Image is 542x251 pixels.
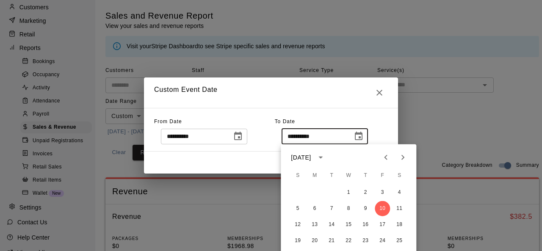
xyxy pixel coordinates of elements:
[350,128,367,145] button: Choose date, selected date is Oct 10, 2025
[358,201,373,216] button: 9
[371,84,388,101] button: Close
[392,201,407,216] button: 11
[341,233,356,248] button: 22
[307,167,322,184] span: Monday
[314,150,328,165] button: calendar view is open, switch to year view
[377,149,394,166] button: Previous month
[375,167,390,184] span: Friday
[375,201,390,216] button: 10
[307,217,322,232] button: 13
[275,119,295,124] span: To Date
[324,167,339,184] span: Tuesday
[290,217,305,232] button: 12
[230,128,246,145] button: Choose date, selected date is Jul 1, 2025
[358,233,373,248] button: 23
[392,217,407,232] button: 18
[375,233,390,248] button: 24
[324,217,339,232] button: 14
[144,77,398,108] h2: Custom Event Date
[375,185,390,200] button: 3
[307,201,322,216] button: 6
[290,233,305,248] button: 19
[290,167,305,184] span: Sunday
[358,167,373,184] span: Thursday
[324,201,339,216] button: 7
[392,233,407,248] button: 25
[358,217,373,232] button: 16
[154,119,182,124] span: From Date
[290,201,305,216] button: 5
[392,167,407,184] span: Saturday
[392,185,407,200] button: 4
[341,217,356,232] button: 15
[341,167,356,184] span: Wednesday
[307,233,322,248] button: 20
[341,185,356,200] button: 1
[358,185,373,200] button: 2
[341,201,356,216] button: 8
[375,217,390,232] button: 17
[291,153,311,162] div: [DATE]
[324,233,339,248] button: 21
[394,149,411,166] button: Next month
